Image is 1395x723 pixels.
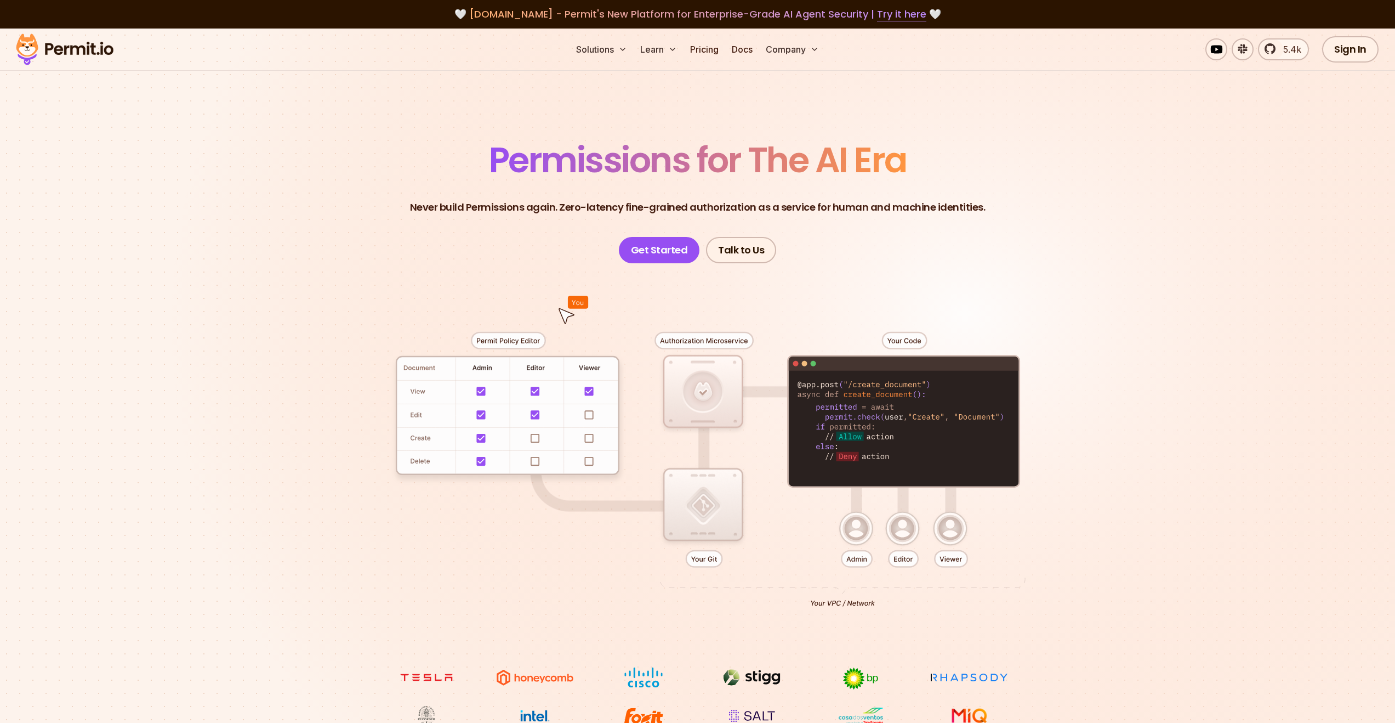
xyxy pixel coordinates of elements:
[494,667,576,688] img: Honeycomb
[819,667,902,690] img: bp
[619,237,700,263] a: Get Started
[602,667,685,688] img: Cisco
[1322,36,1379,63] a: Sign In
[572,38,631,60] button: Solutions
[761,38,823,60] button: Company
[11,31,118,68] img: Permit logo
[489,135,907,184] span: Permissions for The AI Era
[1277,43,1301,56] span: 5.4k
[928,667,1010,688] img: Rhapsody Health
[410,200,986,215] p: Never build Permissions again. Zero-latency fine-grained authorization as a service for human and...
[711,667,793,688] img: Stigg
[26,7,1369,22] div: 🤍 🤍
[706,237,776,263] a: Talk to Us
[469,7,926,21] span: [DOMAIN_NAME] - Permit's New Platform for Enterprise-Grade AI Agent Security |
[727,38,757,60] a: Docs
[877,7,926,21] a: Try it here
[1258,38,1309,60] a: 5.4k
[385,667,468,688] img: tesla
[686,38,723,60] a: Pricing
[636,38,681,60] button: Learn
